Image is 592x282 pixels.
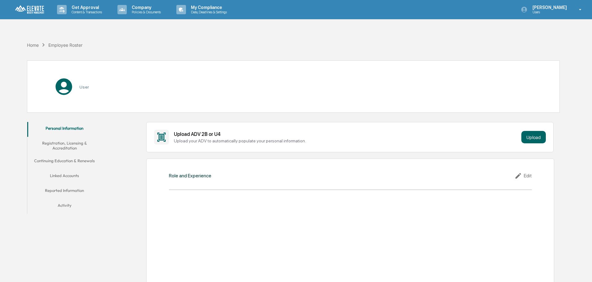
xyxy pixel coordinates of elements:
button: Linked Accounts [27,169,102,184]
div: Role and Experience [169,173,211,179]
p: Policies & Documents [127,10,164,14]
p: Content & Transactions [67,10,105,14]
div: Upload ADV 2B or U4 [174,131,519,137]
button: Registration, Licensing & Accreditation [27,137,102,154]
p: Data, Deadlines & Settings [186,10,230,14]
h3: User [79,85,89,89]
p: [PERSON_NAME] [528,5,570,10]
div: secondary tabs example [27,122,102,214]
p: Users [528,10,570,14]
div: Upload your ADV to automatically populate your personal information. [174,138,519,143]
p: My Compliance [186,5,230,10]
p: Get Approval [67,5,105,10]
div: Employee Roster [48,42,82,48]
button: Activity [27,199,102,214]
div: Edit [515,172,532,180]
button: Upload [521,131,546,143]
p: Company [127,5,164,10]
button: Continuing Education & Renewals [27,154,102,169]
div: Home [27,42,39,48]
button: Reported Information [27,184,102,199]
img: logo [15,5,45,15]
button: Personal Information [27,122,102,137]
